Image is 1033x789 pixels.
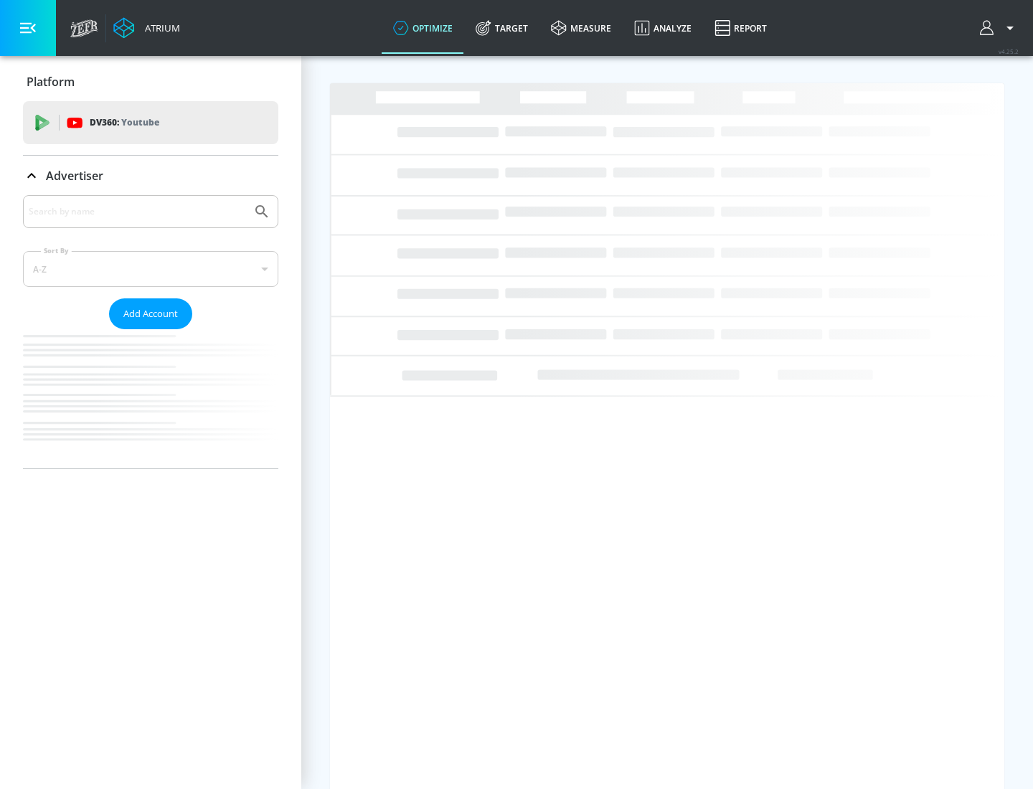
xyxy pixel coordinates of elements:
[109,298,192,329] button: Add Account
[539,2,623,54] a: measure
[23,195,278,468] div: Advertiser
[29,202,246,221] input: Search by name
[90,115,159,131] p: DV360:
[23,329,278,468] nav: list of Advertiser
[23,101,278,144] div: DV360: Youtube
[139,22,180,34] div: Atrium
[23,62,278,102] div: Platform
[703,2,778,54] a: Report
[27,74,75,90] p: Platform
[113,17,180,39] a: Atrium
[23,156,278,196] div: Advertiser
[123,306,178,322] span: Add Account
[464,2,539,54] a: Target
[623,2,703,54] a: Analyze
[46,168,103,184] p: Advertiser
[382,2,464,54] a: optimize
[41,246,72,255] label: Sort By
[999,47,1019,55] span: v 4.25.2
[121,115,159,130] p: Youtube
[23,251,278,287] div: A-Z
